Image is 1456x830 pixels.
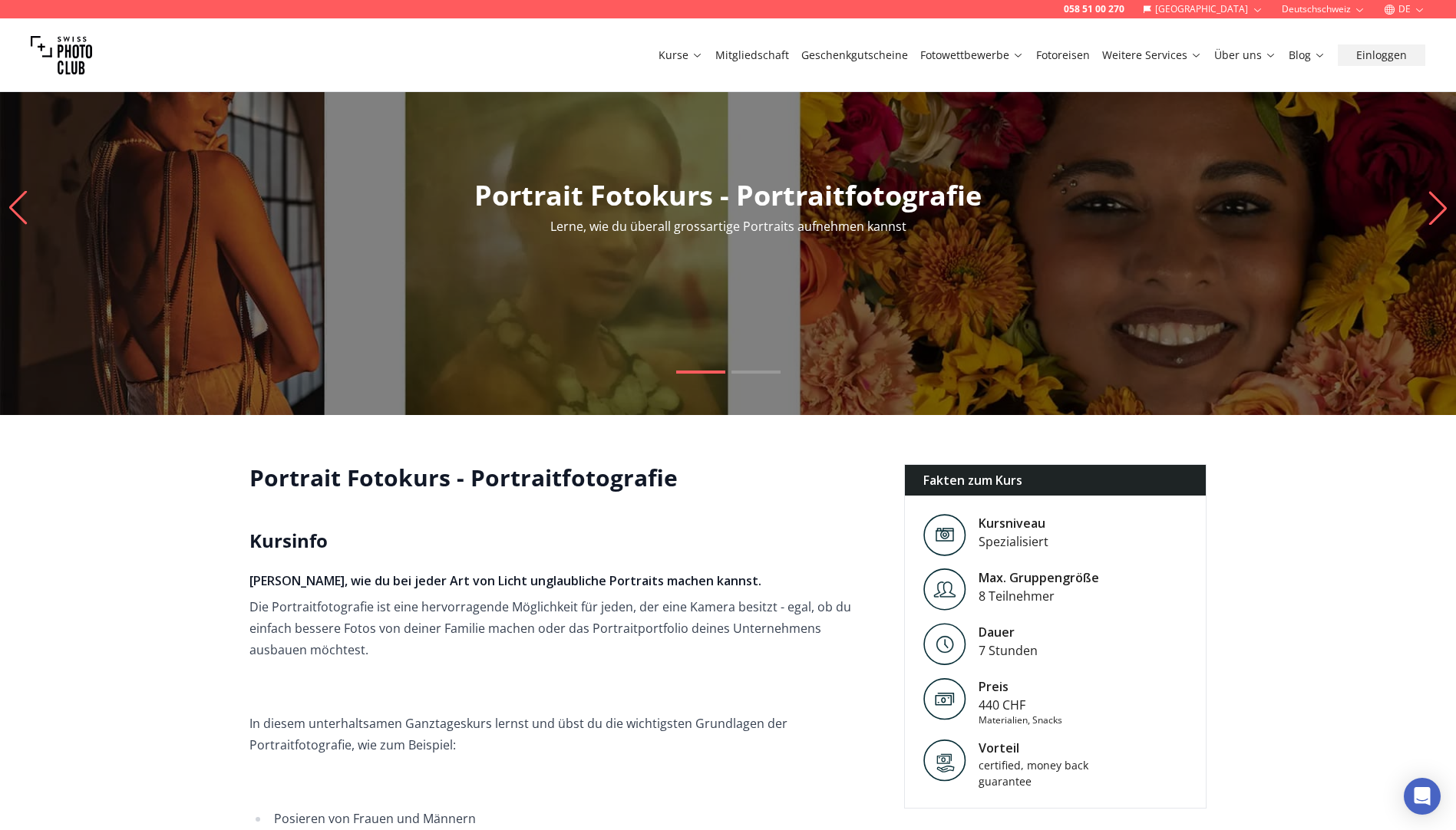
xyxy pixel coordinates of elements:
[979,514,1048,532] div: Kursniveau
[269,808,880,829] li: Posieren von Frauen und Männern
[1030,44,1096,66] button: Fotoreisen
[979,641,1038,660] div: 7 Stunden
[1289,48,1326,63] a: Blog
[979,739,1109,757] div: Vorteil
[795,44,914,66] button: Geschenkgutscheine
[923,739,966,782] img: Vorteil
[249,571,880,590] h4: [PERSON_NAME], wie du bei jeder Art von Licht unglaubliche Portraits machen kannst.
[979,568,1099,587] div: Max. Gruppengröße
[249,713,880,756] p: In diesem unterhaltsamen Ganztageskurs lernst und übst du die wichtigsten Grundlagen der Portrait...
[249,529,880,553] h2: Kursinfo
[979,623,1038,641] div: Dauer
[979,714,1062,726] div: Materialien, Snacks
[979,696,1062,714] div: 440 CHF
[979,757,1109,789] div: certified, money back guarantee
[979,677,1062,696] div: Preis
[1102,48,1202,63] a: Weitere Services
[1283,44,1332,66] button: Blog
[1096,44,1208,66] button: Weitere Services
[1036,48,1090,63] a: Fotoreisen
[31,25,92,86] img: Swiss photo club
[979,587,1099,605] div: 8 Teilnehmer
[715,48,789,63] a: Mitgliedschaft
[923,677,966,720] img: Preis
[659,48,703,63] a: Kurse
[1338,44,1425,66] button: Einloggen
[979,532,1048,551] div: Spezialisiert
[923,514,966,556] img: Level
[920,48,1024,63] a: Fotowettbewerbe
[1214,48,1276,63] a: Über uns
[914,44,1030,66] button: Fotowettbewerbe
[923,568,966,611] img: Level
[652,44,709,66] button: Kurse
[709,44,795,66] button: Mitgliedschaft
[1404,778,1441,815] div: Open Intercom Messenger
[1064,3,1124,15] a: 058 51 00 270
[801,48,908,63] a: Geschenkgutscheine
[249,596,880,660] p: Die Portraitfotografie ist eine hervorragende Möglichkeit für jeden, der eine Kamera besitzt - eg...
[1208,44,1283,66] button: Über uns
[905,465,1207,496] div: Fakten zum Kurs
[249,464,880,492] h1: Portrait Fotokurs - Portraitfotografie
[923,623,966,665] img: Level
